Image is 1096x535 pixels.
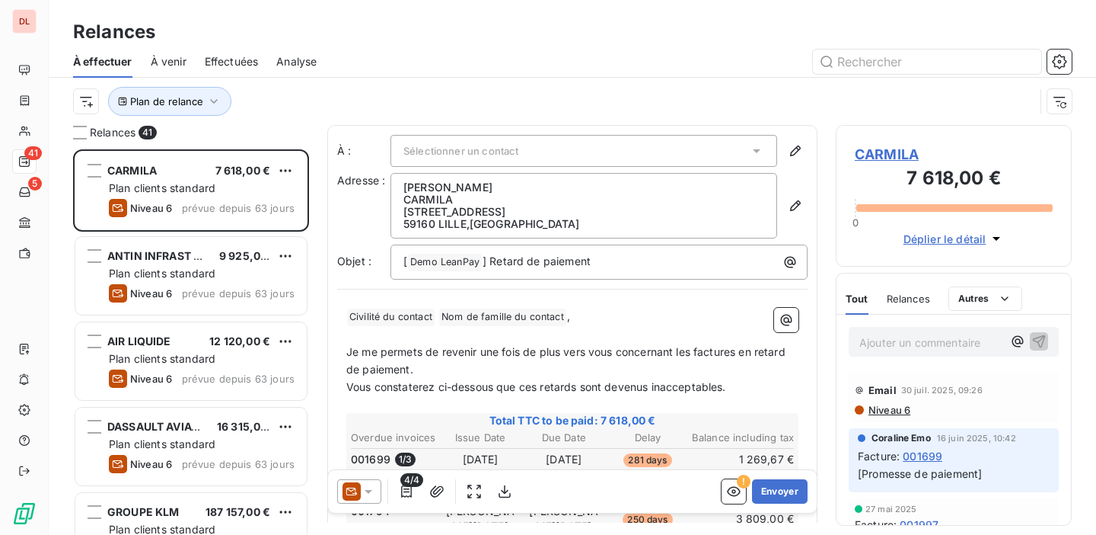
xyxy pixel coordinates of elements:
span: ANTIN INFRAST PART [107,249,221,262]
td: [DATE] [439,451,521,468]
span: , [567,309,570,322]
span: prévue depuis 63 jours [182,458,295,470]
span: 5 [28,177,42,191]
span: Total TTC to be paid: 7 618,00 € [349,413,796,428]
p: 59160 LILLE , [GEOGRAPHIC_DATA] [403,218,764,230]
span: AIR LIQUIDE [107,335,171,348]
th: Delay [606,430,690,446]
span: 9 925,00 € [219,249,278,262]
span: Niveau 6 [867,404,910,416]
span: Civilité du contact [347,309,435,326]
span: 250 days [623,513,672,527]
span: Sélectionner un contact [403,145,518,157]
td: [DATE] [523,451,604,468]
span: 281 days [623,453,671,467]
th: Balance including tax [691,430,795,446]
span: prévue depuis 63 jours [182,202,295,214]
span: 0 [852,216,859,229]
span: prévue depuis 63 jours [182,373,295,385]
span: 187 157,00 € [205,505,270,518]
p: [PERSON_NAME] [403,181,764,194]
div: DL [12,9,37,34]
h3: 7 618,00 € [855,165,1053,195]
span: Plan clients standard [109,267,215,280]
span: Facture : [855,517,897,533]
td: [PERSON_NAME][DATE] [523,503,604,535]
th: Due Date [523,430,604,446]
th: Overdue invoices [350,430,438,446]
button: Déplier le détail [899,230,1009,248]
span: Plan clients standard [109,437,215,450]
p: CARMILA [403,194,764,206]
span: 16 315,00 € [217,420,278,433]
td: 3 809,00 € [691,503,795,535]
span: À effectuer [73,54,132,69]
span: Vous constaterez ci-dessous que ces retards sont devenus inacceptables. [346,380,726,393]
button: Plan de relance [108,87,231,116]
span: 12 120,00 € [209,335,270,348]
span: CARMILA [107,164,157,177]
span: Déplier le détail [903,231,986,247]
span: Email [868,384,897,396]
span: Facture : [858,448,900,464]
span: Plan de relance [130,95,203,107]
span: 001699 [903,448,942,464]
span: Niveau 6 [130,287,172,300]
span: [ [403,255,407,267]
span: Relances [887,293,930,305]
span: 001997 [900,517,938,533]
span: 41 [139,126,156,139]
button: Envoyer [752,479,808,504]
label: À : [337,143,390,159]
span: prévue depuis 63 jours [182,287,295,300]
span: 41 [24,146,42,160]
span: [Promesse de paiement] [858,467,982,480]
td: [PERSON_NAME][DATE] [439,503,521,535]
span: 30 juil. 2025, 09:26 [901,386,983,395]
span: Niveau 6 [130,202,172,214]
span: Nom de famille du contact [439,309,566,326]
span: DASSAULT AVIATION [107,420,218,433]
input: Rechercher [813,50,1041,74]
span: À venir [151,54,186,69]
span: Plan clients standard [109,181,215,194]
span: ] Retard de paiement [483,255,591,267]
span: Analyse [276,54,317,69]
span: 16 juin 2025, 10:42 [937,434,1016,443]
iframe: Intercom live chat [1044,483,1081,520]
span: 4/4 [400,473,423,487]
td: 1 269,67 € [691,451,795,468]
span: Niveau 6 [130,373,172,385]
span: Effectuées [205,54,259,69]
span: Relances [90,125,135,140]
button: Autres [948,287,1022,311]
span: Coraline Emo [871,431,931,445]
img: Logo LeanPay [12,501,37,526]
span: GROUPE KLM [107,505,180,518]
span: 001699 [351,452,390,467]
span: Tout [846,293,868,305]
p: [STREET_ADDRESS] [403,206,764,218]
span: Adresse : [337,174,385,187]
span: 27 mai 2025 [865,505,917,514]
span: Je me permets de revenir une fois de plus vers vous concernant les factures en retard de paiement. [346,345,789,376]
span: 7 618,00 € [215,164,271,177]
span: Objet : [337,255,371,267]
span: Demo LeanPay [408,254,482,271]
span: 1 / 3 [395,453,416,466]
span: Plan clients standard [109,352,215,365]
h3: Relances [73,18,155,46]
span: Niveau 6 [130,458,172,470]
span: CARMILA [855,144,1053,165]
th: Issue Date [439,430,521,446]
div: grid [73,149,309,535]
